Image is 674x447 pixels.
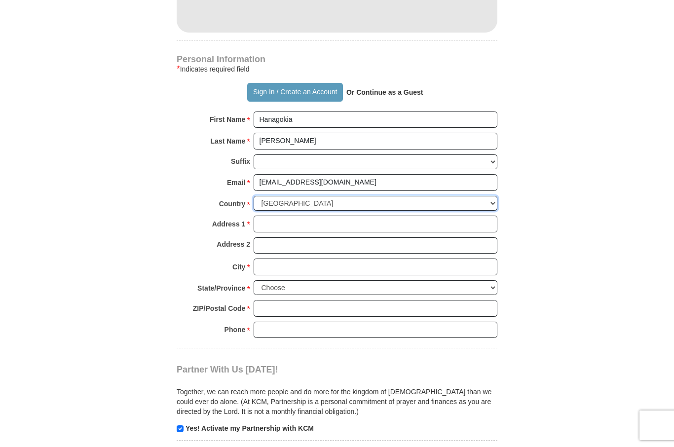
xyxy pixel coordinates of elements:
[225,323,246,336] strong: Phone
[177,63,497,75] div: Indicates required field
[177,55,497,63] h4: Personal Information
[219,197,246,211] strong: Country
[177,365,278,374] span: Partner With Us [DATE]!
[346,88,423,96] strong: Or Continue as a Guest
[197,281,245,295] strong: State/Province
[232,260,245,274] strong: City
[193,301,246,315] strong: ZIP/Postal Code
[231,154,250,168] strong: Suffix
[211,134,246,148] strong: Last Name
[227,176,245,189] strong: Email
[177,387,497,416] p: Together, we can reach more people and do more for the kingdom of [DEMOGRAPHIC_DATA] than we coul...
[210,112,245,126] strong: First Name
[186,424,314,432] strong: Yes! Activate my Partnership with KCM
[247,83,342,102] button: Sign In / Create an Account
[212,217,246,231] strong: Address 1
[217,237,250,251] strong: Address 2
